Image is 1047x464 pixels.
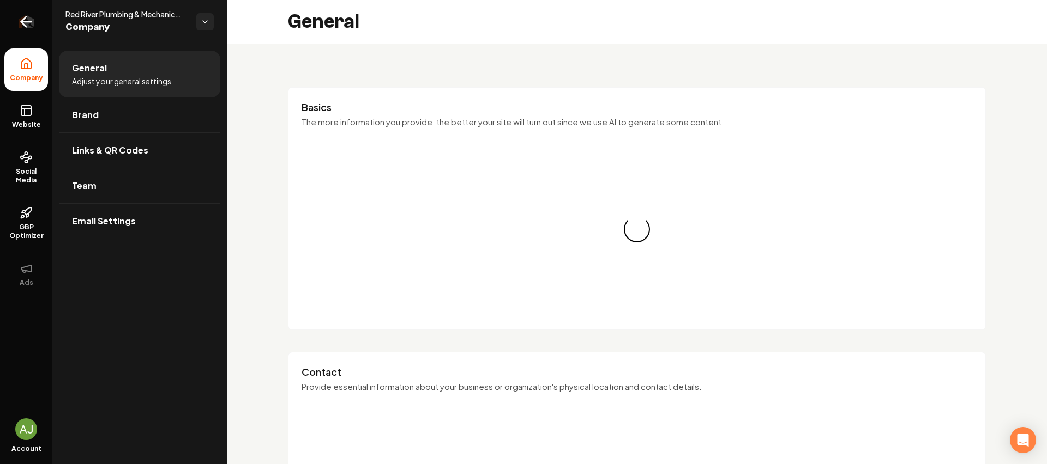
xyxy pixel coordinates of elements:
[65,9,188,20] span: Red River Plumbing & Mechanical LLC
[72,76,173,87] span: Adjust your general settings.
[5,74,47,82] span: Company
[4,253,48,296] button: Ads
[72,215,136,228] span: Email Settings
[72,62,107,75] span: General
[59,204,220,239] a: Email Settings
[1010,427,1036,453] div: Open Intercom Messenger
[302,101,972,114] h3: Basics
[288,11,359,33] h2: General
[72,179,97,192] span: Team
[59,168,220,203] a: Team
[619,211,655,247] div: Loading
[4,198,48,249] a: GBP Optimizer
[15,418,37,440] img: AJ Nimeh
[4,223,48,240] span: GBP Optimizer
[59,133,220,168] a: Links & QR Codes
[72,108,99,121] span: Brand
[8,120,45,129] span: Website
[65,20,188,35] span: Company
[4,167,48,185] span: Social Media
[302,381,972,393] p: Provide essential information about your business or organization's physical location and contact...
[4,95,48,138] a: Website
[15,418,37,440] button: Open user button
[11,444,41,453] span: Account
[15,278,38,287] span: Ads
[59,97,220,132] a: Brand
[302,365,972,378] h3: Contact
[72,144,148,157] span: Links & QR Codes
[4,142,48,193] a: Social Media
[302,116,972,129] p: The more information you provide, the better your site will turn out since we use AI to generate ...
